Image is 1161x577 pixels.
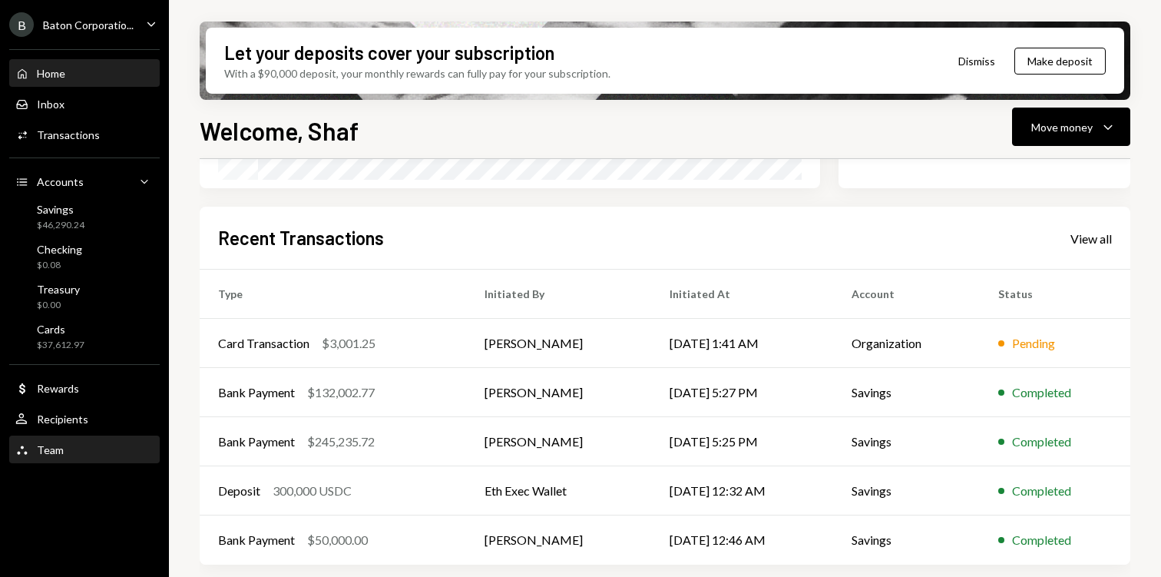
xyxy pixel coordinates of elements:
[651,319,833,368] td: [DATE] 1:41 AM
[651,270,833,319] th: Initiated At
[9,436,160,463] a: Team
[651,417,833,466] td: [DATE] 5:25 PM
[9,278,160,315] a: Treasury$0.00
[1012,482,1071,500] div: Completed
[9,374,160,402] a: Rewards
[37,219,84,232] div: $46,290.24
[37,128,100,141] div: Transactions
[9,59,160,87] a: Home
[466,417,651,466] td: [PERSON_NAME]
[9,121,160,148] a: Transactions
[466,516,651,565] td: [PERSON_NAME]
[218,433,295,451] div: Bank Payment
[37,339,84,352] div: $37,612.97
[833,270,980,319] th: Account
[37,98,64,111] div: Inbox
[218,383,295,402] div: Bank Payment
[1012,334,1055,353] div: Pending
[1014,48,1106,75] button: Make deposit
[9,318,160,355] a: Cards$37,612.97
[9,405,160,433] a: Recipients
[939,43,1014,79] button: Dismiss
[218,482,260,500] div: Deposit
[1012,108,1130,146] button: Move money
[273,482,352,500] div: 300,000 USDC
[9,167,160,195] a: Accounts
[37,283,80,296] div: Treasury
[466,319,651,368] td: [PERSON_NAME]
[307,531,368,549] div: $50,000.00
[37,243,82,256] div: Checking
[466,466,651,516] td: Eth Exec Wallet
[37,203,84,216] div: Savings
[200,270,466,319] th: Type
[651,466,833,516] td: [DATE] 12:32 AM
[43,18,134,32] div: Baton Corporatio...
[833,417,980,466] td: Savings
[9,12,34,37] div: B
[218,334,309,353] div: Card Transaction
[466,368,651,417] td: [PERSON_NAME]
[218,531,295,549] div: Bank Payment
[9,198,160,235] a: Savings$46,290.24
[980,270,1130,319] th: Status
[9,90,160,118] a: Inbox
[37,259,82,272] div: $0.08
[9,238,160,275] a: Checking$0.08
[466,270,651,319] th: Initiated By
[1031,119,1093,135] div: Move money
[1012,383,1071,402] div: Completed
[37,299,80,312] div: $0.00
[224,40,554,65] div: Let your deposits cover your subscription
[37,323,84,336] div: Cards
[833,368,980,417] td: Savings
[833,319,980,368] td: Organization
[218,225,384,250] h2: Recent Transactions
[651,516,833,565] td: [DATE] 12:46 AM
[37,443,64,456] div: Team
[1070,231,1112,247] div: View all
[1070,230,1112,247] a: View all
[322,334,375,353] div: $3,001.25
[833,516,980,565] td: Savings
[1012,531,1071,549] div: Completed
[307,383,375,402] div: $132,002.77
[833,466,980,516] td: Savings
[37,413,88,426] div: Recipients
[37,382,79,395] div: Rewards
[224,65,610,81] div: With a $90,000 deposit, your monthly rewards can fully pay for your subscription.
[37,67,65,80] div: Home
[200,115,359,146] h1: Welcome, Shaf
[37,175,84,188] div: Accounts
[1012,433,1071,451] div: Completed
[307,433,375,451] div: $245,235.72
[651,368,833,417] td: [DATE] 5:27 PM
